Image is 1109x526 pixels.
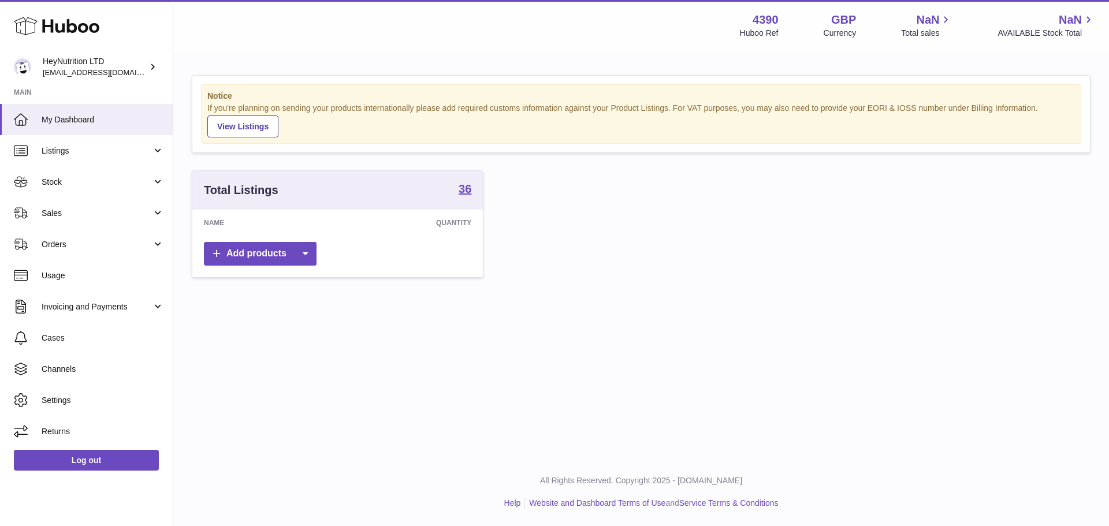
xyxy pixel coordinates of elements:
a: View Listings [207,115,278,137]
span: Stock [42,177,152,188]
a: Log out [14,450,159,471]
span: Cases [42,333,164,344]
th: Name [192,210,317,236]
img: info@heynutrition.com [14,58,31,76]
th: Quantity [317,210,483,236]
strong: 36 [459,183,471,195]
span: Total sales [901,28,952,39]
div: HeyNutrition LTD [43,56,147,78]
strong: 4390 [753,12,779,28]
p: All Rights Reserved. Copyright 2025 - [DOMAIN_NAME] [183,475,1100,486]
a: NaN AVAILABLE Stock Total [998,12,1095,39]
a: Help [504,498,521,508]
a: Service Terms & Conditions [679,498,779,508]
span: Usage [42,270,164,281]
strong: GBP [831,12,856,28]
span: Settings [42,395,164,406]
span: NaN [1059,12,1082,28]
span: Orders [42,239,152,250]
div: Huboo Ref [740,28,779,39]
a: Website and Dashboard Terms of Use [529,498,665,508]
span: AVAILABLE Stock Total [998,28,1095,39]
span: Invoicing and Payments [42,301,152,312]
a: 36 [459,183,471,197]
span: Returns [42,426,164,437]
h3: Total Listings [204,182,278,198]
li: and [525,498,778,509]
span: NaN [916,12,939,28]
span: My Dashboard [42,114,164,125]
div: Currency [824,28,857,39]
strong: Notice [207,91,1075,102]
span: Sales [42,208,152,219]
span: Listings [42,146,152,156]
a: Add products [204,242,317,266]
div: If you're planning on sending your products internationally please add required customs informati... [207,103,1075,137]
a: NaN Total sales [901,12,952,39]
span: [EMAIL_ADDRESS][DOMAIN_NAME] [43,68,170,77]
span: Channels [42,364,164,375]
